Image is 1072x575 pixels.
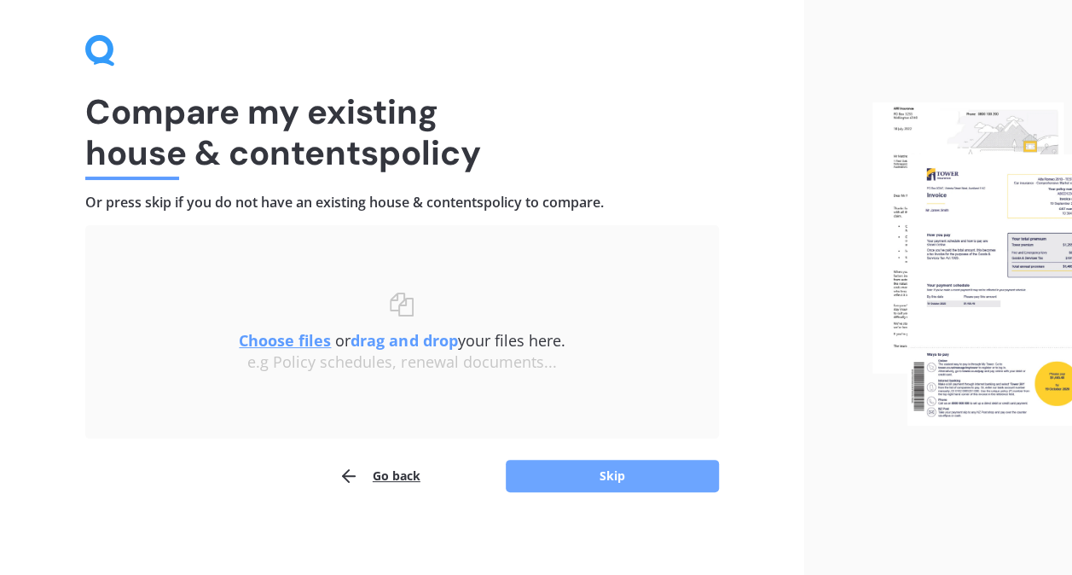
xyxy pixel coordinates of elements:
div: e.g Policy schedules, renewal documents... [119,353,685,372]
button: Go back [339,459,420,493]
u: Choose files [239,330,331,351]
h1: Compare my existing house & contents policy [85,91,719,173]
span: or your files here. [239,330,565,351]
b: drag and drop [351,330,457,351]
img: files.webp [872,102,1072,425]
button: Skip [506,460,719,492]
h4: Or press skip if you do not have an existing house & contents policy to compare. [85,194,719,212]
